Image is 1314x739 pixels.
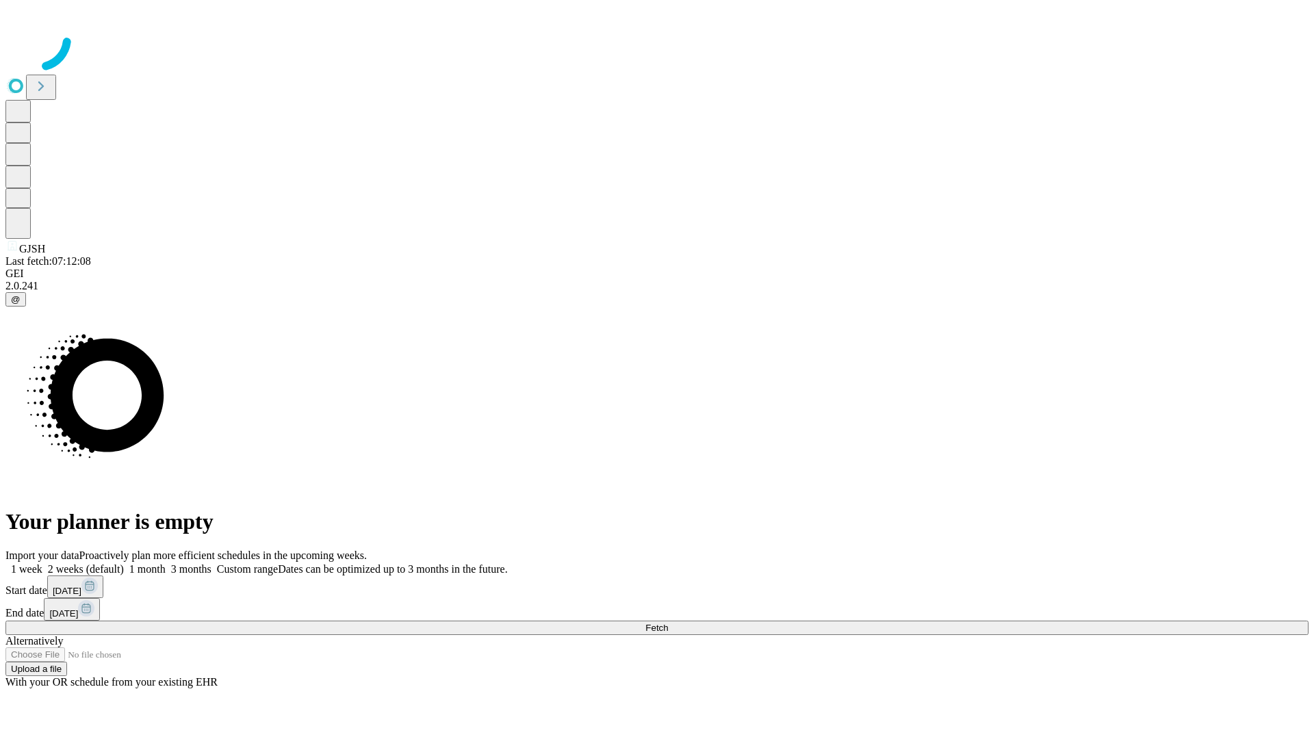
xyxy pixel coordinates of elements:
[11,563,42,575] span: 1 week
[278,563,507,575] span: Dates can be optimized up to 3 months in the future.
[5,598,1309,621] div: End date
[5,676,218,688] span: With your OR schedule from your existing EHR
[49,608,78,619] span: [DATE]
[645,623,668,633] span: Fetch
[5,635,63,647] span: Alternatively
[5,549,79,561] span: Import your data
[5,268,1309,280] div: GEI
[5,575,1309,598] div: Start date
[53,586,81,596] span: [DATE]
[5,255,91,267] span: Last fetch: 07:12:08
[48,563,124,575] span: 2 weeks (default)
[11,294,21,304] span: @
[19,243,45,255] span: GJSH
[47,575,103,598] button: [DATE]
[129,563,166,575] span: 1 month
[217,563,278,575] span: Custom range
[5,280,1309,292] div: 2.0.241
[79,549,367,561] span: Proactively plan more efficient schedules in the upcoming weeks.
[5,292,26,307] button: @
[5,621,1309,635] button: Fetch
[44,598,100,621] button: [DATE]
[171,563,211,575] span: 3 months
[5,662,67,676] button: Upload a file
[5,509,1309,534] h1: Your planner is empty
